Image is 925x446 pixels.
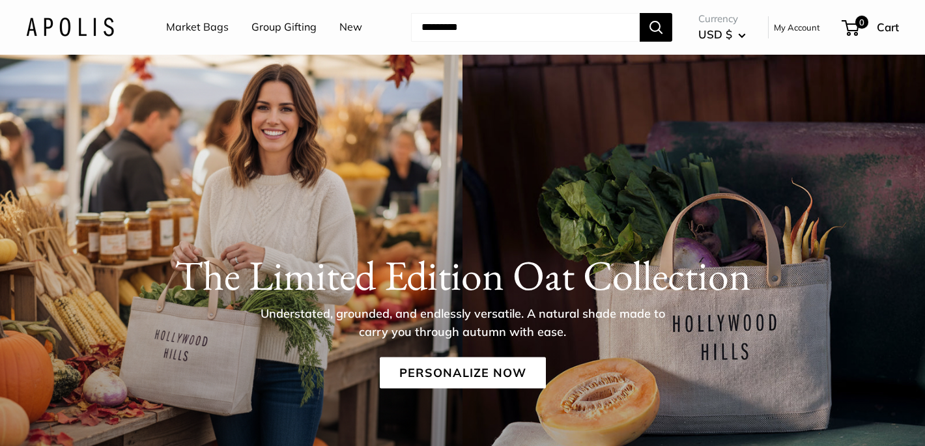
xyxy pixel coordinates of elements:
[251,305,674,341] p: Understated, grounded, and endlessly versatile. A natural shade made to carry you through autumn ...
[411,13,640,42] input: Search...
[251,18,317,37] a: Group Gifting
[339,18,362,37] a: New
[26,18,114,36] img: Apolis
[843,17,899,38] a: 0 Cart
[380,357,546,389] a: Personalize Now
[698,24,746,45] button: USD $
[877,20,899,34] span: Cart
[166,18,229,37] a: Market Bags
[698,27,732,41] span: USD $
[26,251,899,300] h1: The Limited Edition Oat Collection
[698,10,746,28] span: Currency
[774,20,820,35] a: My Account
[855,16,868,29] span: 0
[640,13,672,42] button: Search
